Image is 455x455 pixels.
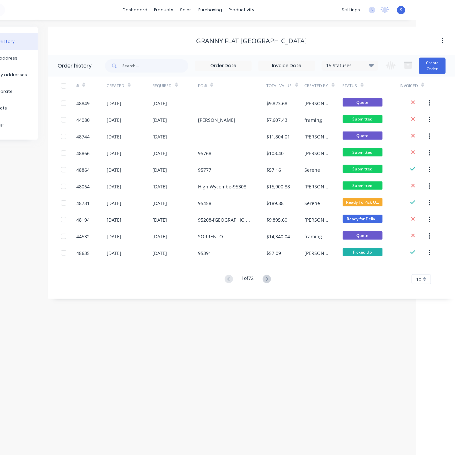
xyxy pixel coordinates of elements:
[343,165,383,173] span: Submitted
[152,100,167,107] div: [DATE]
[198,250,211,257] div: 95391
[267,233,290,240] div: $14,340.04
[419,58,446,74] button: Create Order
[343,77,400,95] div: Status
[107,77,152,95] div: Created
[343,231,383,240] span: Quote
[198,200,211,207] div: 95458
[76,233,90,240] div: 44532
[177,5,195,15] div: sales
[76,200,90,207] div: 48731
[267,100,288,107] div: $9,823.68
[343,83,357,89] div: Status
[343,198,383,206] span: Ready To Pick U...
[267,116,288,123] div: $7,607.43
[400,77,430,95] div: Invoiced
[400,7,402,13] span: S
[151,5,177,15] div: products
[107,100,121,107] div: [DATE]
[119,5,151,15] a: dashboard
[343,248,383,256] span: Picked Up
[267,77,305,95] div: Total Value
[107,133,121,140] div: [DATE]
[305,133,329,140] div: [PERSON_NAME]
[152,116,167,123] div: [DATE]
[107,250,121,257] div: [DATE]
[267,250,281,257] div: $57.09
[343,215,383,223] span: Ready for Deliv...
[76,150,90,157] div: 48866
[107,183,121,190] div: [DATE]
[305,216,329,223] div: [PERSON_NAME]
[58,62,92,70] div: Order history
[305,250,329,257] div: [PERSON_NAME]
[198,83,207,89] div: PO #
[267,216,288,223] div: $9,895.60
[152,83,172,89] div: Required
[198,183,246,190] div: High Wycombe-95308
[76,83,79,89] div: #
[338,5,363,15] div: settings
[76,100,90,107] div: 48849
[107,216,121,223] div: [DATE]
[107,150,121,157] div: [DATE]
[198,150,211,157] div: 95768
[267,200,284,207] div: $189.88
[343,181,383,190] span: Submitted
[259,61,315,71] input: Invoice Date
[267,133,290,140] div: $11,804.01
[152,183,167,190] div: [DATE]
[107,233,121,240] div: [DATE]
[107,83,124,89] div: Created
[416,276,421,283] span: 10
[198,216,253,223] div: 95208-[GEOGRAPHIC_DATA]
[267,183,290,190] div: $15,900.88
[107,200,121,207] div: [DATE]
[267,83,292,89] div: Total Value
[305,77,343,95] div: Created By
[198,77,267,95] div: PO #
[195,5,225,15] div: purchasing
[196,37,307,45] div: Granny Flat [GEOGRAPHIC_DATA]
[76,166,90,173] div: 48864
[152,133,167,140] div: [DATE]
[305,166,320,173] div: Serene
[76,250,90,257] div: 48635
[152,233,167,240] div: [DATE]
[305,200,320,207] div: Serene
[107,166,121,173] div: [DATE]
[198,233,223,240] div: SORRENTO
[305,150,329,157] div: [PERSON_NAME]
[343,148,383,156] span: Submitted
[305,83,328,89] div: Created By
[343,131,383,140] span: Quote
[267,150,284,157] div: $103.40
[76,77,107,95] div: #
[225,5,258,15] div: productivity
[198,166,211,173] div: 95777
[305,116,322,123] div: framing
[198,116,235,123] div: [PERSON_NAME]
[343,115,383,123] span: Submitted
[76,116,90,123] div: 44080
[76,183,90,190] div: 48064
[76,216,90,223] div: 48194
[343,98,383,107] span: Quote
[400,83,418,89] div: Invoiced
[76,133,90,140] div: 48744
[195,61,251,71] input: Order Date
[107,116,121,123] div: [DATE]
[305,100,329,107] div: [PERSON_NAME]
[267,166,281,173] div: $57.16
[152,250,167,257] div: [DATE]
[305,183,329,190] div: [PERSON_NAME]
[305,233,322,240] div: framing
[242,275,254,284] div: 1 of 72
[122,59,188,73] input: Search...
[322,62,378,69] div: 15 Statuses
[152,166,167,173] div: [DATE]
[152,77,198,95] div: Required
[152,200,167,207] div: [DATE]
[152,216,167,223] div: [DATE]
[152,150,167,157] div: [DATE]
